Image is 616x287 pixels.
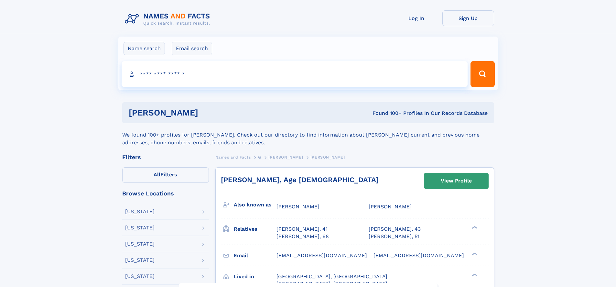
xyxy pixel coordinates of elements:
[369,233,419,240] a: [PERSON_NAME], 51
[154,171,160,178] span: All
[369,204,412,210] span: [PERSON_NAME]
[470,252,478,256] div: ❯
[122,154,209,160] div: Filters
[276,252,367,259] span: [EMAIL_ADDRESS][DOMAIN_NAME]
[276,204,319,210] span: [PERSON_NAME]
[276,233,329,240] a: [PERSON_NAME], 68
[310,155,345,160] span: [PERSON_NAME]
[125,274,155,279] div: [US_STATE]
[122,61,468,87] input: search input
[442,10,494,26] a: Sign Up
[470,226,478,230] div: ❯
[122,10,215,28] img: Logo Names and Facts
[125,225,155,230] div: [US_STATE]
[234,271,276,282] h3: Lived in
[129,109,286,117] h1: [PERSON_NAME]
[369,226,421,233] a: [PERSON_NAME], 43
[276,281,387,287] span: [GEOGRAPHIC_DATA], [GEOGRAPHIC_DATA]
[122,191,209,196] div: Browse Locations
[424,173,488,189] a: View Profile
[441,173,472,188] div: View Profile
[125,258,155,263] div: [US_STATE]
[285,110,488,117] div: Found 100+ Profiles In Our Records Database
[172,42,212,55] label: Email search
[258,153,261,161] a: G
[391,10,442,26] a: Log In
[276,226,328,233] a: [PERSON_NAME], 41
[122,167,209,183] label: Filters
[122,123,494,147] div: We found 100+ profiles for [PERSON_NAME]. Check out our directory to find information about [PERS...
[470,61,494,87] button: Search Button
[276,273,387,280] span: [GEOGRAPHIC_DATA], [GEOGRAPHIC_DATA]
[125,241,155,247] div: [US_STATE]
[234,199,276,210] h3: Also known as
[124,42,165,55] label: Name search
[373,252,464,259] span: [EMAIL_ADDRESS][DOMAIN_NAME]
[234,250,276,261] h3: Email
[125,209,155,214] div: [US_STATE]
[268,153,303,161] a: [PERSON_NAME]
[470,273,478,277] div: ❯
[258,155,261,160] span: G
[234,224,276,235] h3: Relatives
[268,155,303,160] span: [PERSON_NAME]
[215,153,251,161] a: Names and Facts
[221,176,379,184] a: [PERSON_NAME], Age [DEMOGRAPHIC_DATA]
